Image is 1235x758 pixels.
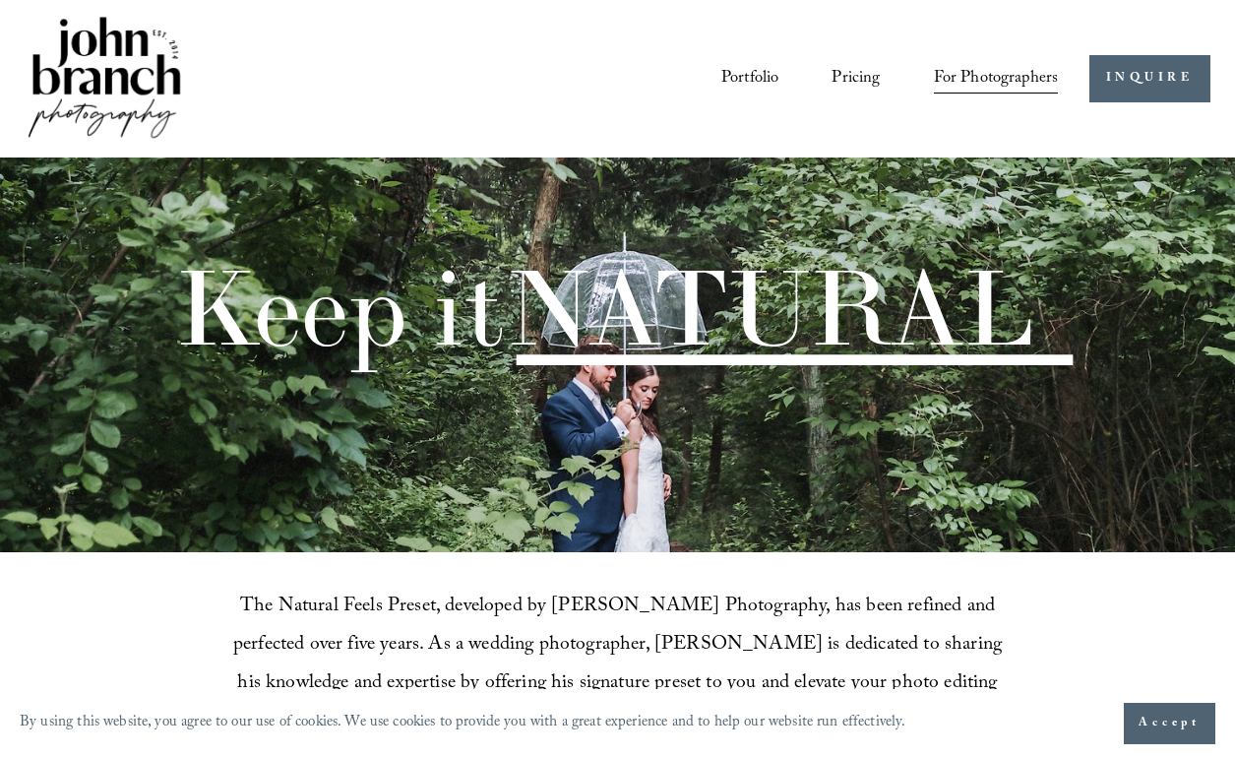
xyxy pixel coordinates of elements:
[25,13,184,146] img: John Branch IV Photography
[721,61,779,96] a: Portfolio
[934,63,1059,95] span: For Photographers
[233,591,1007,739] span: The Natural Feels Preset, developed by [PERSON_NAME] Photography, has been refined and perfected ...
[20,709,906,738] p: By using this website, you agree to our use of cookies. We use cookies to provide you with a grea...
[1124,703,1215,744] button: Accept
[1139,714,1201,733] span: Accept
[505,241,1033,373] span: NATURAL
[174,255,1033,360] h1: Keep it
[934,61,1059,96] a: folder dropdown
[832,61,880,96] a: Pricing
[1089,55,1210,103] a: INQUIRE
